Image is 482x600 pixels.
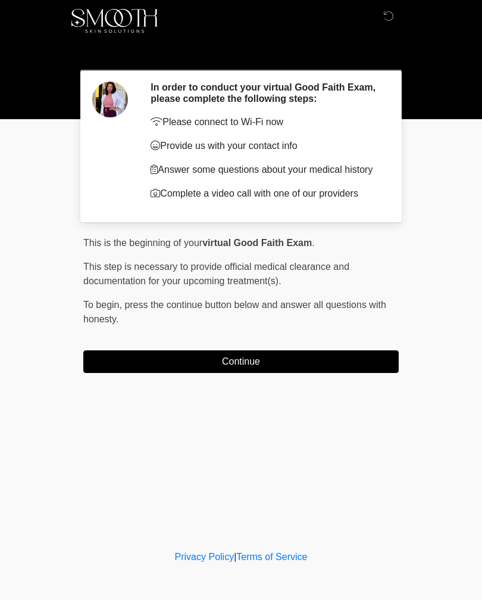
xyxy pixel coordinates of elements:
[202,238,312,248] strong: virtual Good Faith Exam
[151,163,381,177] p: Answer some questions about your medical history
[175,552,234,562] a: Privacy Policy
[83,300,124,310] span: To begin,
[71,9,158,33] img: Smooth Skin Solutions LLC Logo
[312,238,314,248] span: .
[151,139,381,153] p: Provide us with your contact info
[236,552,307,562] a: Terms of Service
[92,82,128,117] img: Agent Avatar
[74,43,408,65] h1: ‎ ‎ ‎ ‎
[151,186,381,201] p: Complete a video call with one of our providers
[234,552,236,562] a: |
[83,262,349,286] span: This step is necessary to provide official medical clearance and documentation for your upcoming ...
[83,238,202,248] span: This is the beginning of your
[83,300,386,324] span: press the continue button below and answer all questions with honesty.
[151,115,381,129] p: Please connect to Wi-Fi now
[83,350,399,373] button: Continue
[151,82,381,104] h2: In order to conduct your virtual Good Faith Exam, please complete the following steps:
